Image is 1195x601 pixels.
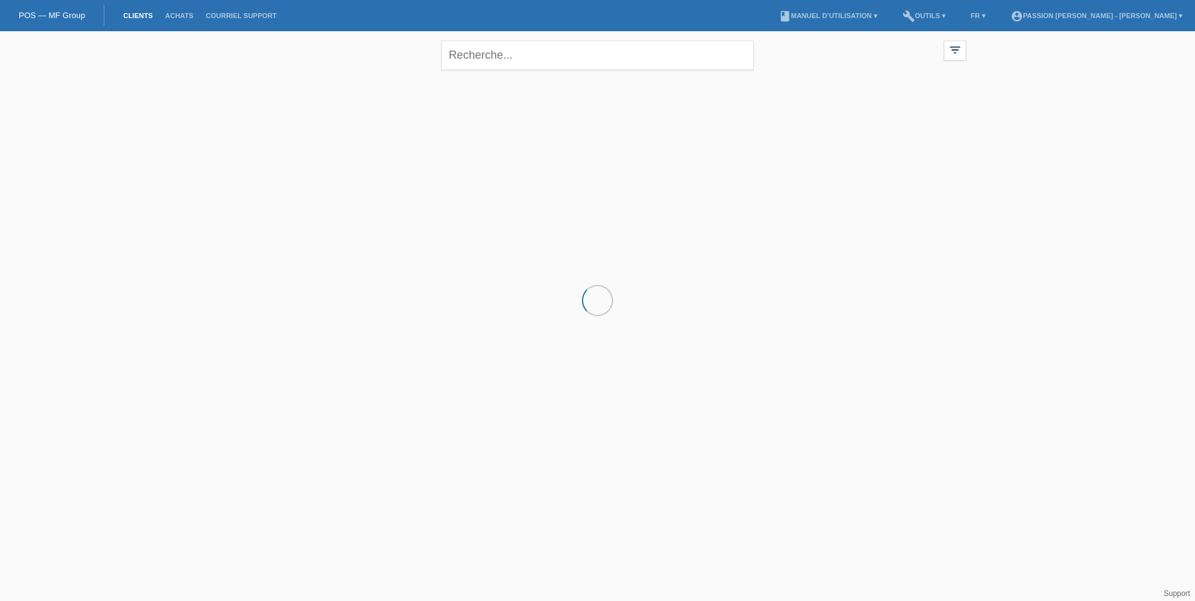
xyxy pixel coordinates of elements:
a: bookManuel d’utilisation ▾ [772,12,884,19]
a: Courriel Support [199,12,282,19]
a: FR ▾ [964,12,992,19]
i: book [779,10,791,22]
i: filter_list [948,43,962,57]
a: account_circlePassion [PERSON_NAME] - [PERSON_NAME] ▾ [1004,12,1189,19]
a: POS — MF Group [19,11,85,20]
a: Clients [117,12,159,19]
a: Achats [159,12,199,19]
a: Support [1164,589,1190,598]
input: Recherche... [441,41,754,70]
i: build [902,10,915,22]
i: account_circle [1011,10,1023,22]
a: buildOutils ▾ [896,12,952,19]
